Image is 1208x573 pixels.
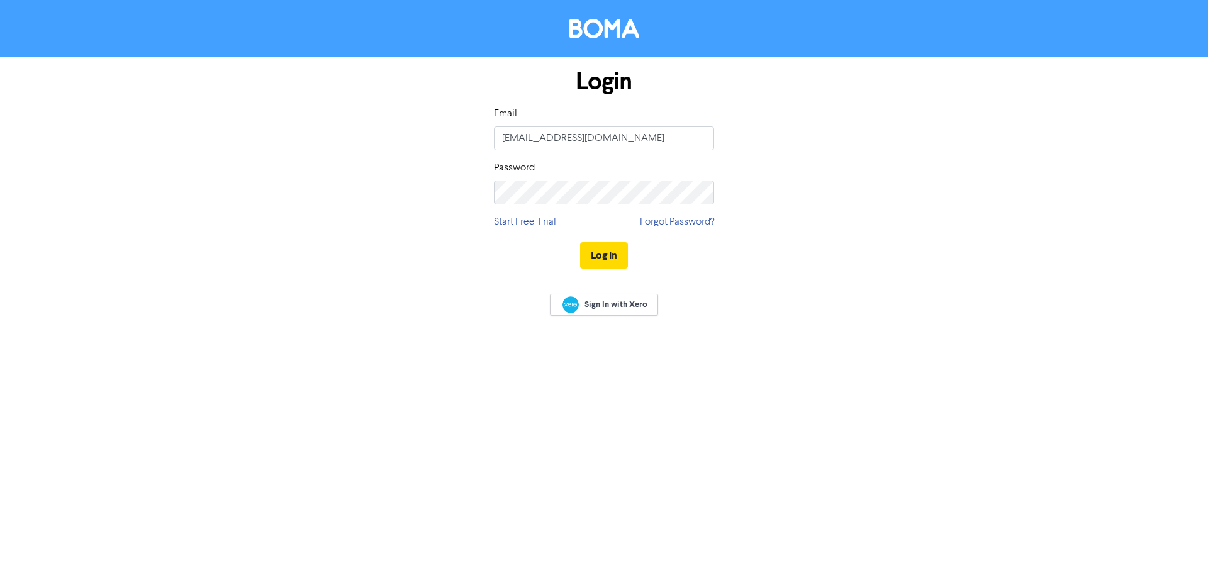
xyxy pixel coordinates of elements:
[494,67,714,96] h1: Login
[580,242,628,269] button: Log In
[562,296,579,313] img: Xero logo
[494,160,535,175] label: Password
[550,294,658,316] a: Sign In with Xero
[584,299,647,310] span: Sign In with Xero
[1145,513,1208,573] iframe: Chat Widget
[569,19,639,38] img: BOMA Logo
[494,106,517,121] label: Email
[640,214,714,230] a: Forgot Password?
[494,214,556,230] a: Start Free Trial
